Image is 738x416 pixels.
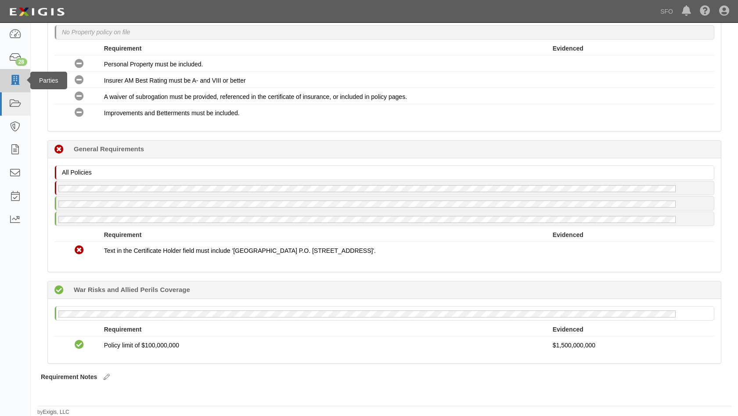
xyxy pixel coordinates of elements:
[54,286,64,295] i: Compliant 160 days (since 03/28/2025)
[74,144,144,153] b: General Requirements
[75,340,84,350] i: Compliant
[104,247,376,254] span: Text in the Certificate Holder field must include '[GEOGRAPHIC_DATA] P.O. [STREET_ADDRESS]'.
[30,72,67,89] div: Parties
[104,93,407,100] span: A waiver of subrogation must be provided, referenced in the certificate of insurance, or included...
[700,6,710,17] i: Help Center - Complianz
[15,58,27,66] div: 28
[54,166,716,173] a: All Policies
[104,61,203,68] span: Personal Property must be included.
[104,326,142,333] strong: Requirement
[54,145,64,154] i: Non-Compliant 483 days (since 05/09/2024)
[104,77,246,84] span: Insurer AM Best Rating must be A- and VIII or better
[62,28,130,36] p: No Property policy on file
[75,92,84,101] i: No Coverage
[104,45,142,52] strong: Requirement
[553,341,708,350] p: $1,500,000,000
[75,246,84,255] i: Non-Compliant
[553,45,583,52] strong: Evidenced
[75,59,84,69] i: No Coverage
[104,109,240,117] span: Improvements and Betterments must be included.
[74,285,190,294] b: War Risks and Allied Perils Coverage
[62,168,712,177] p: All Policies
[41,372,97,381] label: Requirement Notes
[7,4,67,20] img: logo-5460c22ac91f19d4615b14bd174203de0afe785f0fc80cf4dbbc73dc1793850b.png
[656,3,677,20] a: SFO
[553,326,583,333] strong: Evidenced
[75,76,84,85] i: No Coverage
[104,342,179,349] span: Policy limit of $100,000,000
[37,409,69,416] small: by
[43,409,69,415] a: Exigis, LLC
[75,108,84,117] i: No Coverage
[104,231,142,238] strong: Requirement
[553,231,583,238] strong: Evidenced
